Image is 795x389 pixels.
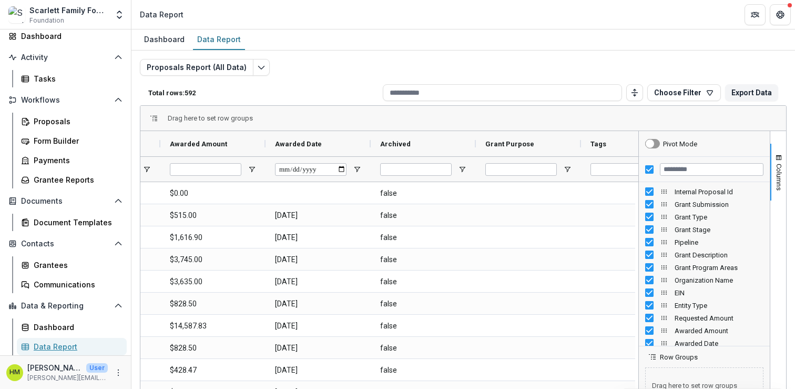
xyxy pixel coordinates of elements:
span: [DATE] [275,337,361,359]
div: Dashboard [21,31,118,42]
button: Open Activity [4,49,127,66]
button: Open entity switcher [112,4,127,25]
div: Payments [34,155,118,166]
div: Data Report [34,341,118,352]
span: Contacts [21,240,110,248]
div: Grant Stage Column [639,223,770,236]
button: Open Data & Reporting [4,297,127,314]
a: Form Builder [17,132,127,149]
span: false [380,315,466,337]
button: More [112,366,125,379]
div: Grantee Reports [34,174,118,185]
span: Awarded Amount [675,327,763,335]
span: $3,635.00 [170,271,256,293]
div: Entity Type Column [639,299,770,312]
div: Awarded Amount Column [639,324,770,337]
span: Data & Reporting [21,302,110,311]
span: Awarded Date [275,140,322,148]
button: Open Filter Menu [353,165,361,174]
span: Archived [380,140,411,148]
span: Awarded Amount [170,140,227,148]
button: Get Help [770,4,791,25]
span: Tags [590,140,606,148]
a: Data Report [17,338,127,355]
button: Export Data [725,84,778,101]
button: Proposals Report (All Data) [140,59,253,76]
span: false [380,205,466,226]
button: Open Filter Menu [248,165,256,174]
a: Grantees [17,256,127,274]
img: Scarlett Family Foundation [8,6,25,23]
a: Data Report [193,29,245,50]
span: Grant Description [675,251,763,259]
span: Grant Stage [675,226,763,234]
span: $428.47 [170,360,256,381]
a: Dashboard [17,318,127,336]
div: Scarlett Family Foundation [29,5,108,16]
div: Row Groups [168,114,253,122]
span: Columns [775,164,783,191]
span: $3,745.00 [170,249,256,271]
input: Archived Filter Input [380,163,452,176]
div: Data Report [193,32,245,47]
span: $828.50 [170,337,256,359]
a: Dashboard [140,29,189,50]
div: EIN Column [639,286,770,299]
p: Total rows: 592 [148,89,379,97]
span: [DATE] [275,293,361,315]
div: Grant Type Column [639,211,770,223]
div: Dashboard [140,32,189,47]
span: [DATE] [275,249,361,271]
span: false [380,183,466,204]
div: Internal Proposal Id Column [639,185,770,198]
a: Grantee Reports [17,171,127,188]
a: Tasks [17,70,127,87]
div: Form Builder [34,135,118,146]
div: Communications [34,279,118,290]
a: Proposals [17,113,127,130]
button: Edit selected report [253,59,270,76]
span: Grant Type [675,213,763,221]
span: false [380,293,466,315]
a: Document Templates [17,214,127,231]
span: Internal Proposal Id [675,188,763,196]
button: Open Filter Menu [142,165,151,174]
span: Pipeline [675,238,763,246]
div: Pipeline Column [639,236,770,248]
button: Open Workflows [4,92,127,108]
button: Choose Filter [647,84,721,101]
span: false [380,271,466,293]
div: Tasks [34,73,118,84]
input: Awarded Amount Filter Input [170,163,241,176]
div: Proposals [34,116,118,127]
span: $0.00 [170,183,256,204]
div: Pivot Mode [663,140,697,148]
span: Row Groups [660,353,698,361]
span: Organization Name [675,276,763,284]
span: $14,587.83 [170,315,256,337]
span: Grant Program Areas [675,264,763,272]
input: Awarded Date Filter Input [275,163,346,176]
span: Awarded Date [675,340,763,347]
p: [PERSON_NAME][EMAIL_ADDRESS][DOMAIN_NAME] [27,373,108,383]
button: Toggle auto height [626,84,643,101]
a: Communications [17,276,127,293]
button: Open Documents [4,193,127,210]
span: $1,616.90 [170,227,256,248]
a: Dashboard [4,27,127,45]
span: $828.50 [170,293,256,315]
span: [DATE] [275,360,361,381]
span: [DATE] [275,315,361,337]
span: Requested Amount [675,314,763,322]
div: Organization Name Column [639,274,770,286]
p: [PERSON_NAME] [27,362,82,373]
span: Foundation [29,16,64,25]
div: Grant Description Column [639,248,770,261]
span: Entity Type [675,302,763,310]
span: $515.00 [170,205,256,226]
input: Grant Purpose Filter Input [485,163,557,176]
span: EIN [675,289,763,297]
div: Requested Amount Column [639,312,770,324]
span: false [380,227,466,248]
button: Open Filter Menu [563,165,572,174]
